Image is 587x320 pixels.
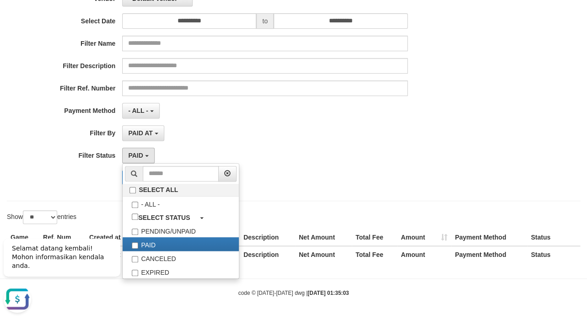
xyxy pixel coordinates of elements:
[352,229,397,246] th: Total Fee
[352,246,397,263] th: Total Fee
[132,256,138,262] input: CANCELED
[123,237,239,251] label: PAID
[295,246,352,263] th: Net Amount
[7,229,39,246] th: Game
[122,103,159,118] button: - ALL -
[12,14,104,39] span: Selamat datang kembali! Mohon informasikan kendala anda.
[86,229,149,246] th: Created at
[129,187,136,193] input: SELECT ALL
[132,229,138,235] input: PENDING/UNPAID
[240,246,295,263] th: Description
[128,129,152,137] span: PAID AT
[138,214,190,221] b: SELECT STATUS
[240,229,295,246] th: Description
[132,213,138,220] input: SELECT STATUS
[123,184,239,196] label: SELECT ALL
[132,242,138,249] input: PAID
[527,246,580,263] th: Status
[123,251,239,265] label: CANCELED
[122,148,154,163] button: PAID
[132,270,138,276] input: EXPIRED
[4,55,31,82] button: Open LiveChat chat widget
[256,13,274,29] span: to
[397,246,451,263] th: Amount
[527,229,580,246] th: Status
[122,125,164,141] button: PAID AT
[128,107,148,114] span: - ALL -
[238,290,349,296] small: code © [DATE]-[DATE] dwg |
[7,210,76,224] label: Show entries
[123,210,239,224] a: SELECT STATUS
[123,197,239,210] label: - ALL -
[128,152,143,159] span: PAID
[123,265,239,278] label: EXPIRED
[123,224,239,237] label: PENDING/UNPAID
[132,202,138,208] input: - ALL -
[397,229,451,246] th: Amount
[23,210,57,224] select: Showentries
[295,229,352,246] th: Net Amount
[451,246,527,263] th: Payment Method
[39,229,86,246] th: Ref. Num
[451,229,527,246] th: Payment Method
[307,290,349,296] strong: [DATE] 01:35:03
